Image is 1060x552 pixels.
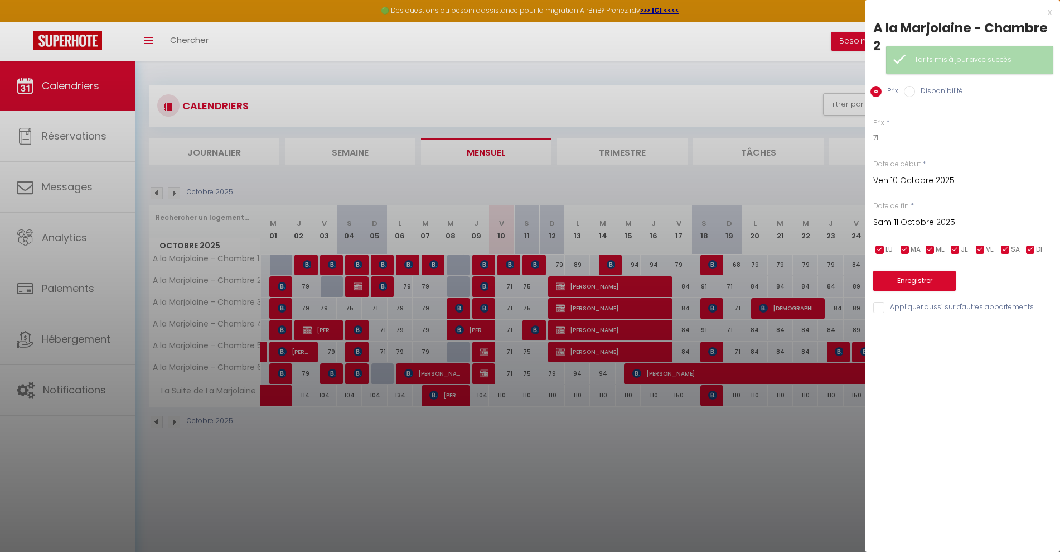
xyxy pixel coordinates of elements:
label: Disponibilité [915,86,963,98]
span: VE [986,244,994,255]
div: x [865,6,1052,19]
span: SA [1011,244,1020,255]
span: LU [885,244,893,255]
label: Prix [882,86,898,98]
span: MA [911,244,921,255]
label: Date de fin [873,201,909,212]
div: Tarifs mis à jour avec succès [914,55,1042,65]
span: ME [936,244,945,255]
div: A la Marjolaine - Chambre 2 [873,19,1052,55]
span: JE [961,244,968,255]
label: Prix [873,118,884,128]
button: Enregistrer [873,271,956,291]
label: Date de début [873,159,921,170]
span: DI [1036,244,1042,255]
